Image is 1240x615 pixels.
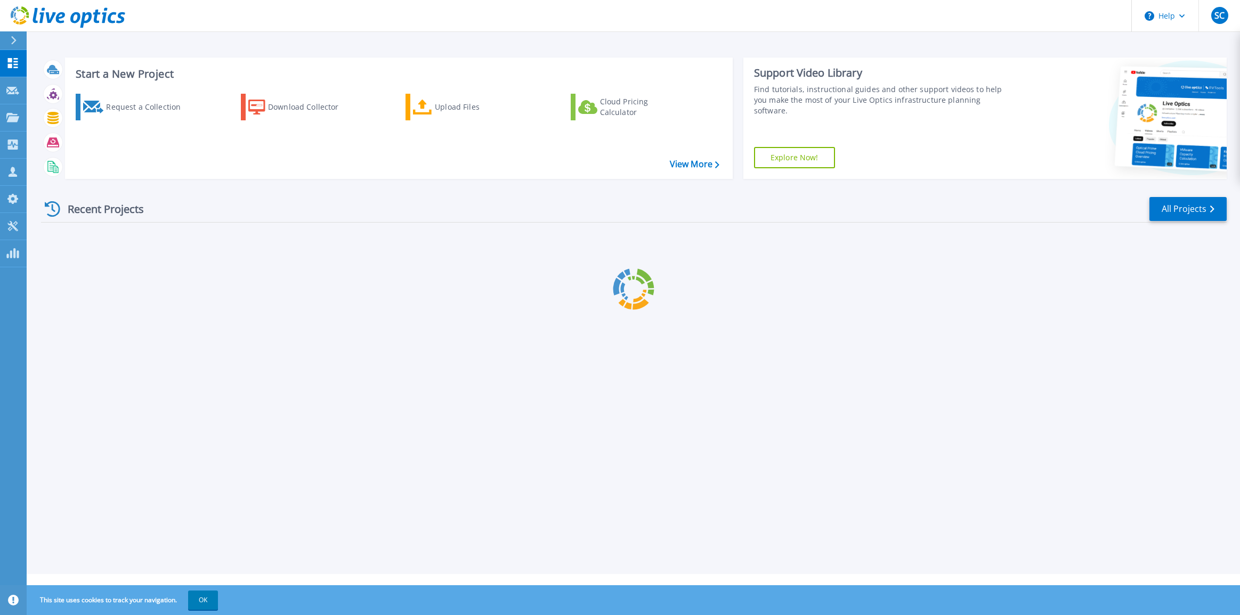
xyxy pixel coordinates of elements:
[188,591,218,610] button: OK
[571,94,690,120] a: Cloud Pricing Calculator
[1214,11,1225,20] span: SC
[600,96,685,118] div: Cloud Pricing Calculator
[435,96,520,118] div: Upload Files
[670,159,719,169] a: View More
[406,94,524,120] a: Upload Files
[754,66,1003,80] div: Support Video Library
[76,94,194,120] a: Request a Collection
[76,68,719,80] h3: Start a New Project
[241,94,360,120] a: Download Collector
[1149,197,1227,221] a: All Projects
[268,96,353,118] div: Download Collector
[754,84,1003,116] div: Find tutorials, instructional guides and other support videos to help you make the most of your L...
[41,196,158,222] div: Recent Projects
[106,96,191,118] div: Request a Collection
[754,147,835,168] a: Explore Now!
[29,591,218,610] span: This site uses cookies to track your navigation.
